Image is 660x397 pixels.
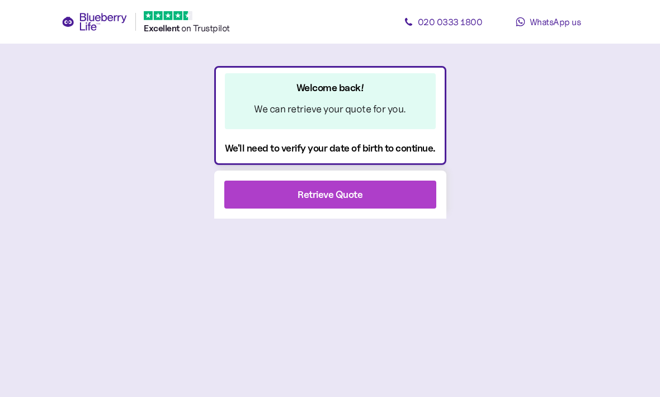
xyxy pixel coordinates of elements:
a: WhatsApp us [498,11,598,33]
span: on Trustpilot [181,22,230,34]
div: Welcome back! [245,80,416,96]
a: 020 0333 1800 [393,11,493,33]
div: Retrieve Quote [298,187,362,202]
span: 020 0333 1800 [418,16,483,27]
span: WhatsApp us [530,16,581,27]
button: Retrieve Quote [224,181,436,209]
span: Excellent ️ [144,23,181,34]
div: We can retrieve your quote for you. [245,101,416,117]
div: We'll need to verify your date of birth to continue. [225,140,436,155]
